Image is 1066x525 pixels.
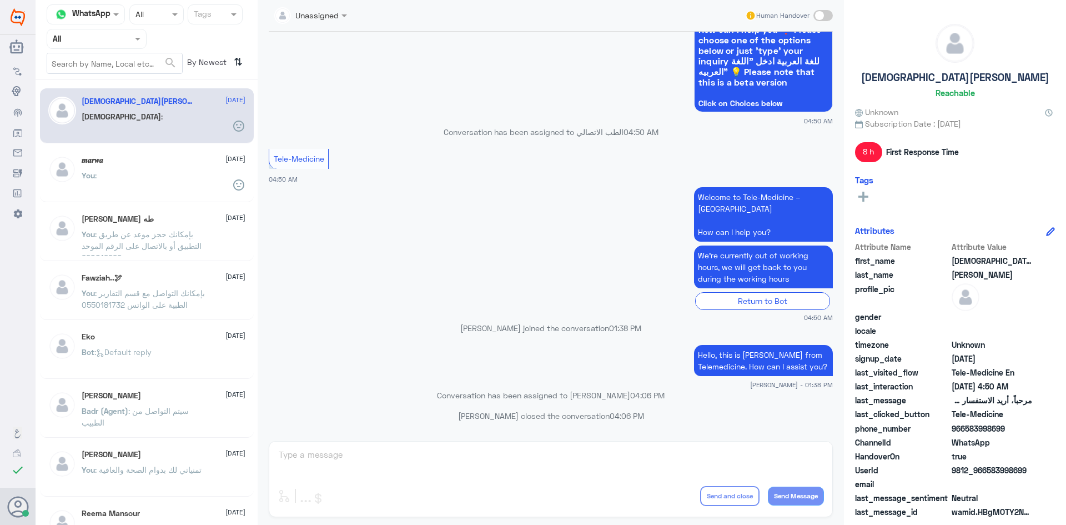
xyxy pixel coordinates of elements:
span: [DATE] [225,507,245,517]
span: last_message_sentiment [855,492,949,504]
button: Send and close [700,486,760,506]
span: : تمنياتي لك بدوام الصحة والعافية [95,465,202,474]
p: [PERSON_NAME] closed the conversation [269,410,833,422]
span: 04:06 PM [610,411,644,421]
span: Click on Choices below [698,99,828,108]
h6: Attributes [855,226,894,236]
span: 8 h [855,142,882,162]
span: timezone [855,339,949,351]
span: : [161,112,163,121]
span: locale [855,325,949,337]
span: Attribute Value [952,241,1032,253]
span: HandoverOn [855,451,949,462]
img: whatsapp.png [53,6,69,23]
h6: Reachable [936,88,975,98]
span: Unknown [855,106,898,118]
h5: Eko [82,332,95,342]
h5: Muhammad Waseem Asghar [82,97,197,106]
span: You [82,171,95,180]
img: defaultAdmin.png [48,332,76,360]
span: [DATE] [225,154,245,164]
span: 966583998699 [952,423,1032,434]
h5: ابو مشعل طه [82,214,154,224]
button: search [164,54,177,72]
span: 01:38 PM [609,323,641,333]
span: null [952,478,1032,490]
h5: Mohammed ALRASHED [82,450,141,459]
span: phone_number [855,423,949,434]
span: last_name [855,269,949,281]
img: defaultAdmin.png [48,273,76,301]
span: By Newest [183,53,229,75]
span: مرحباً، أريد الاستفسار عن خدمة الطب الاتصالي. يرجى توجيهي للقائمة الرئيسية واختيار خيار الطب الات... [952,394,1032,406]
span: null [952,325,1032,337]
span: Tele-Medicine En [952,367,1032,378]
span: search [164,56,177,69]
span: UserId [855,464,949,476]
span: null [952,311,1032,323]
span: 2025-03-09T09:27:58.468Z [952,353,1032,364]
span: Subscription Date : [DATE] [855,118,1055,129]
span: last_message_id [855,506,949,518]
span: 9812_966583998699 [952,464,1032,476]
span: email [855,478,949,490]
input: Search by Name, Local etc… [47,53,182,73]
h5: Reema Mansour [82,509,140,518]
span: ChannelId [855,437,949,448]
h5: Fawziah..🕊 [82,273,122,283]
span: profile_pic [855,283,949,309]
button: Avatar [7,496,28,517]
span: [DATE] [225,448,245,458]
span: [DATE] [225,213,245,223]
span: You [82,465,95,474]
img: Widebot Logo [11,8,25,26]
h6: Tags [855,175,873,185]
span: [DATE] [225,272,245,282]
span: Unknown [952,339,1032,351]
span: Waseem Asghar [952,269,1032,281]
p: 2/9/2025, 4:50 AM [694,246,833,288]
h5: [DEMOGRAPHIC_DATA][PERSON_NAME] [861,71,1049,84]
span: Attribute Name [855,241,949,253]
span: 04:50 AM [269,176,298,183]
p: 2/9/2025, 1:38 PM [694,345,833,376]
span: 04:50 AM [804,313,833,322]
p: Conversation has been assigned to [PERSON_NAME] [269,389,833,401]
span: [DATE] [225,389,245,399]
span: 2 [952,437,1032,448]
span: last_clicked_button [855,408,949,420]
img: defaultAdmin.png [48,391,76,419]
span: First Response Time [886,146,959,158]
span: signup_date [855,353,949,364]
span: Muhammad [952,255,1032,267]
span: last_message [855,394,949,406]
span: : سيتم التواصل من الطبيب [82,406,189,427]
span: 04:06 PM [630,391,665,400]
span: [PERSON_NAME] - 01:38 PM [750,380,833,389]
i: check [11,463,24,477]
span: gender [855,311,949,323]
span: 2025-09-02T01:50:23.507Z [952,381,1032,392]
i: ⇅ [234,53,243,71]
span: [DATE] [225,95,245,105]
div: Return to Bot [695,292,830,309]
span: : بإمكانك التواصل مع قسم التقارير الطبية على الواتس 0550181732 [82,288,205,309]
span: last_interaction [855,381,949,392]
span: [DEMOGRAPHIC_DATA] [82,112,161,121]
span: Badr (Agent) [82,406,128,416]
img: defaultAdmin.png [48,450,76,478]
span: Bot [82,347,94,357]
img: defaultAdmin.png [48,97,76,124]
img: defaultAdmin.png [48,156,76,183]
h5: Anas [82,391,141,401]
span: Tele-Medicine [952,408,1032,420]
h5: 𝒎𝒂𝒓𝒘𝒂 [82,156,103,165]
span: [DATE] [225,331,245,341]
span: Tele-Medicine [274,154,324,163]
span: : [95,171,97,180]
span: : بإمكانك حجز موعد عن طريق التطبيق أو بالاتصال على الرقم الموحد 920012222 [82,229,202,262]
span: Human Handover [756,11,809,21]
div: Tags [192,8,212,22]
p: Conversation has been assigned to الطب الاتصالي [269,126,833,138]
p: 2/9/2025, 4:50 AM [694,187,833,242]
